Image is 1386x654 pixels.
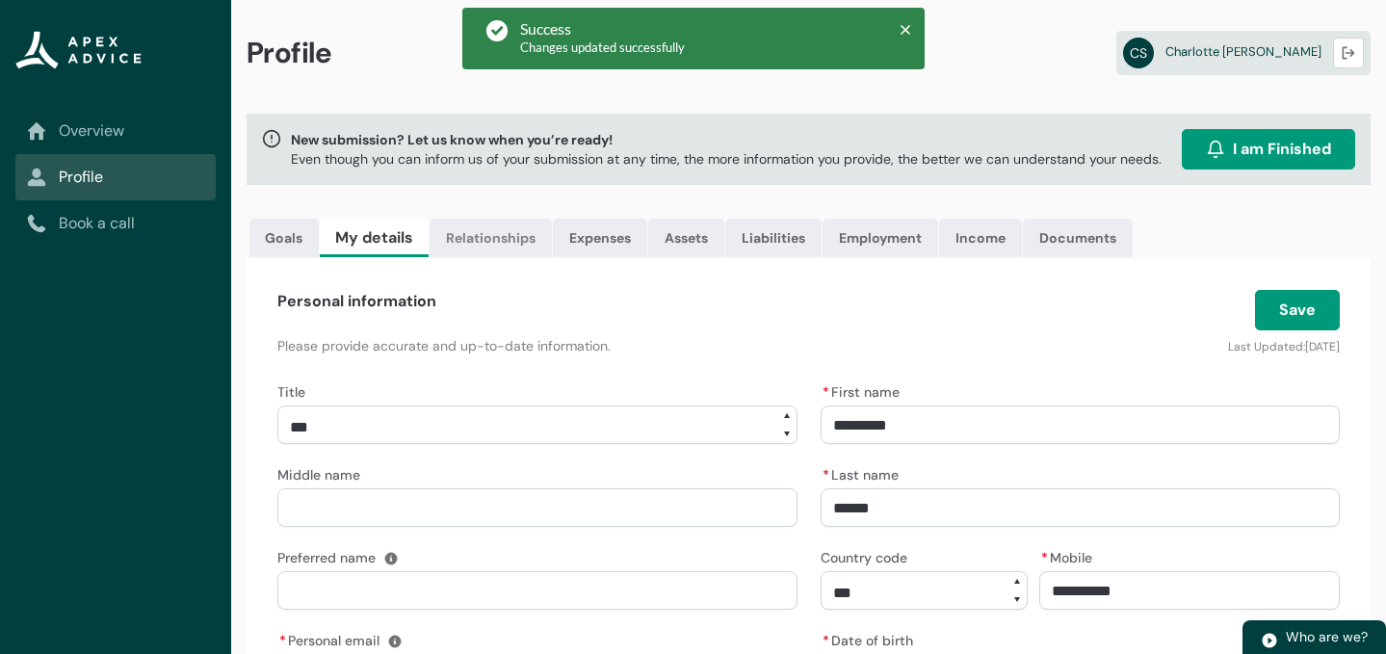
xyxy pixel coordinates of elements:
a: Profile [27,166,204,189]
abbr: required [823,632,829,649]
span: Profile [247,35,332,71]
a: Overview [27,119,204,143]
abbr: required [1041,549,1048,566]
a: Income [939,219,1022,257]
p: Even though you can inform us of your submission at any time, the more information you provide, t... [291,149,1162,169]
button: Logout [1333,38,1364,68]
img: Apex Advice Group [15,31,142,69]
span: Who are we? [1286,628,1368,645]
a: Expenses [553,219,647,257]
label: First name [821,379,907,402]
abbr: CS [1123,38,1154,68]
a: Goals [249,219,319,257]
a: Liabilities [725,219,822,257]
img: play.svg [1261,632,1278,649]
span: I am Finished [1233,138,1331,161]
label: Middle name [277,461,368,484]
label: Date of birth [821,627,921,650]
span: New submission? Let us know when you’re ready! [291,130,1162,149]
span: Changes updated successfully [520,39,685,55]
a: Employment [823,219,938,257]
button: Save [1255,290,1340,330]
label: Last name [821,461,906,484]
nav: Sub page [15,108,216,247]
a: Assets [648,219,724,257]
h4: Personal information [277,290,436,313]
button: I am Finished [1182,129,1355,170]
abbr: required [279,632,286,649]
abbr: required [823,383,829,401]
a: Relationships [430,219,552,257]
a: My details [320,219,429,257]
abbr: required [823,466,829,484]
span: Title [277,383,305,401]
label: Preferred name [277,544,383,567]
label: Personal email [277,627,387,650]
a: Documents [1023,219,1133,257]
img: alarm.svg [1206,140,1225,159]
div: Success [520,19,685,39]
span: Country code [821,549,907,566]
a: Book a call [27,212,204,235]
a: CSCharlotte [PERSON_NAME] [1116,31,1371,75]
label: Mobile [1039,544,1100,567]
lightning-formatted-date-time: [DATE] [1305,339,1340,354]
span: Charlotte [PERSON_NAME] [1165,43,1321,60]
p: Please provide accurate and up-to-date information. [277,336,978,355]
lightning-formatted-text: Last Updated: [1228,339,1305,354]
